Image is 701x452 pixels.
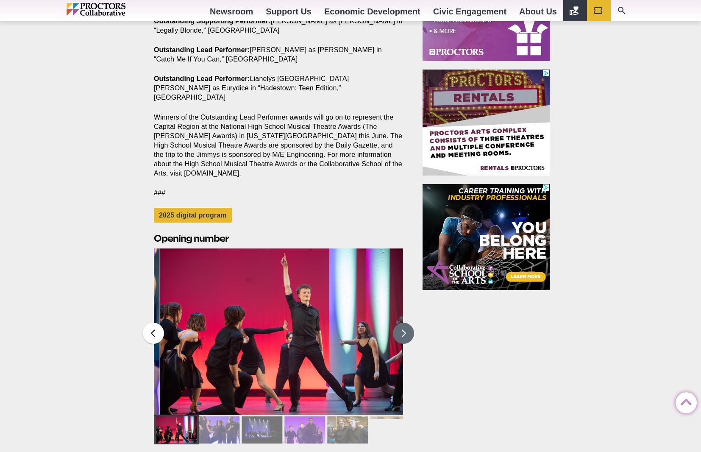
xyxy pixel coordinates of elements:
[154,208,232,223] a: 2025 digital program
[154,45,403,64] p: [PERSON_NAME] as [PERSON_NAME] in “Catch Me If You Can,” [GEOGRAPHIC_DATA]
[154,75,250,82] strong: Outstanding Lead Performer:
[67,3,162,16] img: Proctors logo
[393,323,414,344] button: Next slide
[154,113,403,179] p: Winners of the Outstanding Lead Performer awards will go on to represent the Capital Region at th...
[154,17,403,35] p: [PERSON_NAME] as [PERSON_NAME] in “Legally Blonde,” [GEOGRAPHIC_DATA]
[423,70,550,176] iframe: Advertisement
[676,393,693,410] a: Back to Top
[154,17,271,25] strong: Outstanding Supporting Performer:
[154,46,250,53] strong: Outstanding Lead Performer:
[154,74,403,102] p: Lianelys [GEOGRAPHIC_DATA][PERSON_NAME] as Eurydice in “Hadestown: Teen Edition,” [GEOGRAPHIC_DATA]
[154,232,403,245] h2: Opening number
[143,323,164,344] button: Previous slide
[423,184,550,290] iframe: Advertisement
[154,188,403,198] p: ###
